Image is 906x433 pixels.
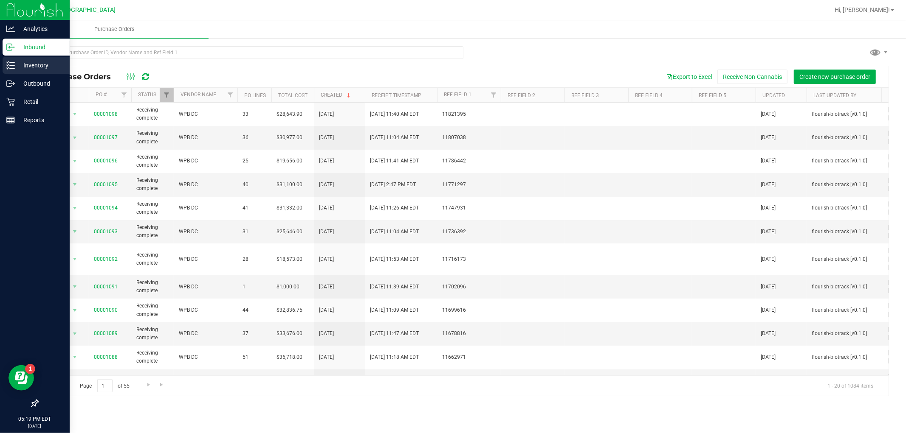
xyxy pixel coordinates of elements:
[370,283,419,291] span: [DATE] 11:39 AM EDT
[278,92,308,98] a: Total Cost
[243,306,266,314] span: 44
[243,134,266,142] span: 36
[761,110,776,118] span: [DATE]
[762,92,785,98] a: Updated
[156,379,168,391] a: Go to the last page
[444,92,471,98] a: Ref Field 1
[761,306,776,314] span: [DATE]
[508,92,535,98] a: Ref Field 2
[6,98,15,106] inline-svg: Retail
[717,70,787,84] button: Receive Non-Cannabis
[179,283,232,291] span: WPB DC
[442,157,496,165] span: 11786442
[179,228,232,236] span: WPB DC
[442,228,496,236] span: 11736392
[94,111,118,117] a: 00001098
[835,6,890,13] span: Hi, [PERSON_NAME]!
[635,92,663,98] a: Ref Field 4
[136,349,169,365] span: Receiving complete
[94,205,118,211] a: 00001094
[319,157,334,165] span: [DATE]
[277,306,302,314] span: $32,836.75
[319,330,334,338] span: [DATE]
[179,330,232,338] span: WPB DC
[243,283,266,291] span: 1
[179,157,232,165] span: WPB DC
[70,155,80,167] span: select
[761,353,776,361] span: [DATE]
[277,181,302,189] span: $31,100.00
[812,228,878,236] span: flourish-biotrack [v0.1.0]
[812,255,878,263] span: flourish-biotrack [v0.1.0]
[179,353,232,361] span: WPB DC
[179,255,232,263] span: WPB DC
[181,92,216,98] a: Vendor Name
[319,134,334,142] span: [DATE]
[370,110,419,118] span: [DATE] 11:40 AM EDT
[6,43,15,51] inline-svg: Inbound
[370,228,419,236] span: [DATE] 11:04 AM EDT
[179,181,232,189] span: WPB DC
[761,157,776,165] span: [DATE]
[136,129,169,145] span: Receiving complete
[277,157,302,165] span: $19,656.00
[442,134,496,142] span: 11807038
[319,306,334,314] span: [DATE]
[442,330,496,338] span: 11678816
[70,132,80,144] span: select
[96,92,107,98] a: PO #
[370,134,419,142] span: [DATE] 11:04 AM EDT
[83,25,146,33] span: Purchase Orders
[136,251,169,267] span: Receiving complete
[136,153,169,169] span: Receiving complete
[70,226,80,237] span: select
[117,88,131,102] a: Filter
[136,302,169,318] span: Receiving complete
[321,92,352,98] a: Created
[94,256,118,262] a: 00001092
[812,353,878,361] span: flourish-biotrack [v0.1.0]
[319,228,334,236] span: [DATE]
[761,255,776,263] span: [DATE]
[15,97,66,107] p: Retail
[6,116,15,124] inline-svg: Reports
[761,204,776,212] span: [DATE]
[136,223,169,240] span: Receiving complete
[70,328,80,340] span: select
[761,228,776,236] span: [DATE]
[243,228,266,236] span: 31
[136,279,169,295] span: Receiving complete
[94,284,118,290] a: 00001091
[761,134,776,142] span: [DATE]
[15,24,66,34] p: Analytics
[370,330,419,338] span: [DATE] 11:47 AM EDT
[244,92,266,98] a: PO Lines
[761,283,776,291] span: [DATE]
[179,306,232,314] span: WPB DC
[660,70,717,84] button: Export to Excel
[160,88,174,102] a: Filter
[243,181,266,189] span: 40
[15,78,66,89] p: Outbound
[372,92,421,98] a: Receipt Timestamp
[44,72,119,81] span: Purchase Orders
[94,158,118,164] a: 00001096
[442,204,496,212] span: 11747931
[179,204,232,212] span: WPB DC
[370,255,419,263] span: [DATE] 11:53 AM EDT
[20,20,209,38] a: Purchase Orders
[319,181,334,189] span: [DATE]
[138,92,156,98] a: Status
[277,110,302,118] span: $28,643.90
[94,229,118,235] a: 00001093
[442,255,496,263] span: 11716173
[442,110,496,118] span: 11821395
[136,106,169,122] span: Receiving complete
[70,108,80,120] span: select
[70,351,80,363] span: select
[97,379,113,392] input: 1
[70,253,80,265] span: select
[37,46,463,59] input: Search Purchase Order ID, Vendor Name and Ref Field 1
[25,364,35,374] iframe: Resource center unread badge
